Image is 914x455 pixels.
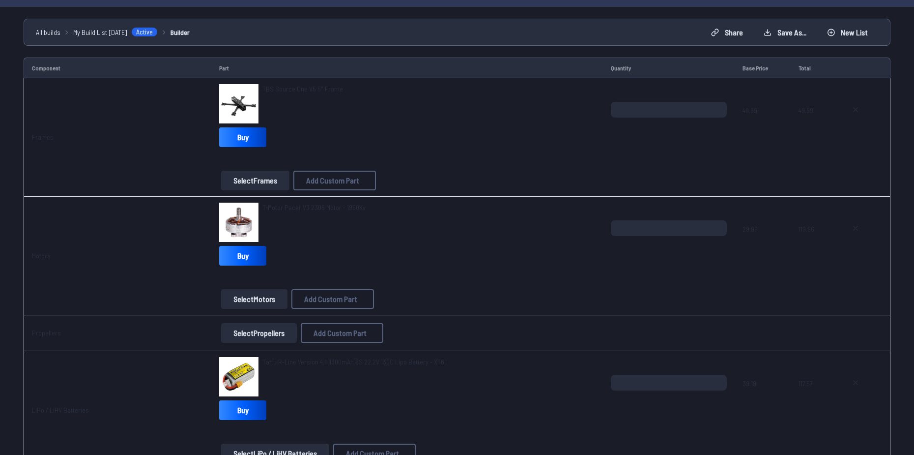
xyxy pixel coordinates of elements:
[314,329,367,337] span: Add Custom Part
[73,27,127,37] span: My Build List [DATE]
[32,133,54,141] a: Frames
[219,127,266,147] a: Buy
[32,406,89,414] a: LiPo / LiHV Batteries
[262,357,448,367] a: Tattu R-Line Version 4.0 1300mAh 6S 22.2V 130C Lipo Battery - XT60
[799,220,828,268] span: 119.96
[24,58,211,78] td: Component
[219,323,299,343] a: SelectPropellers
[301,323,383,343] button: Add Custom Part
[304,295,357,303] span: Add Custom Part
[293,171,376,190] button: Add Custom Part
[131,27,158,37] span: Active
[211,58,603,78] td: Part
[219,84,258,123] img: image
[32,251,51,260] a: Motors
[219,246,266,266] a: Buy
[799,102,828,149] span: 49.99
[171,27,190,37] a: Builder
[743,220,783,268] span: 29.99
[291,289,374,309] button: Add Custom Part
[221,171,289,190] button: SelectFrames
[755,25,815,40] button: Save as...
[743,102,783,149] span: 49.99
[36,27,60,37] a: All builds
[791,58,835,78] td: Total
[603,58,735,78] td: Quantity
[703,25,751,40] button: Share
[262,203,366,212] span: T-Motor Pacer V3 2306 Motor - 1950Kv
[32,329,61,337] a: Propellers
[73,27,158,37] a: My Build List [DATE]Active
[262,358,448,366] span: Tattu R-Line Version 4.0 1300mAh 6S 22.2V 130C Lipo Battery - XT60
[221,323,297,343] button: SelectPropellers
[735,58,791,78] td: Base Price
[219,171,291,190] a: SelectFrames
[219,203,258,242] img: image
[743,375,783,422] span: 39.19
[262,84,343,94] a: TBS Source One V5 5" Frame
[799,375,828,422] span: 117.57
[306,177,359,184] span: Add Custom Part
[219,357,258,396] img: image
[262,203,366,212] a: T-Motor Pacer V3 2306 Motor - 1950Kv
[221,289,287,309] button: SelectMotors
[219,289,289,309] a: SelectMotors
[219,400,266,420] a: Buy
[819,25,876,40] button: New List
[262,85,343,93] span: TBS Source One V5 5" Frame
